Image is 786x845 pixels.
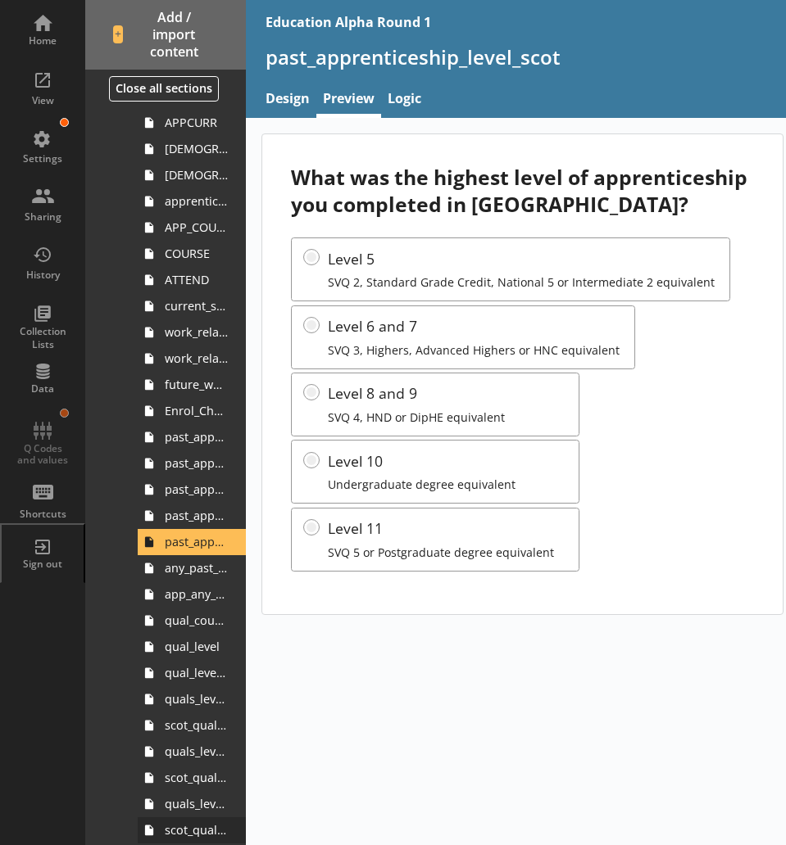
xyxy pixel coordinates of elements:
[291,164,753,218] div: What was the highest level of apprenticeship you completed in [GEOGRAPHIC_DATA]?
[138,608,246,634] a: qual_country
[165,612,228,628] span: qual_country
[165,822,228,838] span: scot_quals_level_4_5
[138,188,246,215] a: apprenticeship_sic2007_industry
[165,455,228,471] span: past_apprenticeship_start
[14,269,71,282] div: History
[14,152,71,165] div: Settings
[138,660,246,686] a: qual_level_scot
[165,219,228,235] span: APP_COURSE
[138,739,246,765] a: quals_level_6plus_other
[138,765,246,791] a: scot_quals_level_6plus_other
[165,534,228,549] span: past_apprenticeship_level_scot
[165,115,228,130] span: APPCURR
[165,141,228,156] span: [DEMOGRAPHIC_DATA]_main_job
[14,508,71,521] div: Shortcuts
[14,210,71,224] div: Sharing
[138,529,246,555] a: past_apprenticeship_level_scot
[165,167,228,183] span: [DEMOGRAPHIC_DATA]_soc2020_job_title
[138,503,246,529] a: past_apprenticeship_level
[165,586,228,602] span: app_any_past_quals
[165,743,228,759] span: quals_level_6plus_other
[138,477,246,503] a: past_apprenticeship_country
[165,481,228,497] span: past_apprenticeship_country
[165,429,228,445] span: past_apprenticeships
[165,691,228,707] span: quals_level_6plus
[138,555,246,581] a: any_past_quals
[316,83,381,118] a: Preview
[138,136,246,162] a: [DEMOGRAPHIC_DATA]_main_job
[138,241,246,267] a: COURSE
[138,712,246,739] a: scot_quals_level_6plus
[165,796,228,811] span: quals_level_4_5
[165,639,228,654] span: qual_level
[138,634,246,660] a: qual_level
[138,372,246,398] a: future_work_related_education_3m
[138,817,246,843] a: scot_quals_level_4_5
[165,508,228,523] span: past_apprenticeship_level
[266,13,431,31] div: Education Alpha Round 1
[138,293,246,319] a: current_study_for_qual
[138,398,246,424] a: Enrol_Check
[14,558,71,571] div: Sign out
[138,267,246,293] a: ATTEND
[138,791,246,817] a: quals_level_4_5
[138,215,246,241] a: APP_COURSE
[165,246,228,261] span: COURSE
[165,272,228,287] span: ATTEND
[138,162,246,188] a: [DEMOGRAPHIC_DATA]_soc2020_job_title
[138,450,246,477] a: past_apprenticeship_start
[138,581,246,608] a: app_any_past_quals
[113,9,219,60] span: Add / import content
[165,350,228,366] span: work_related_education_3m
[165,717,228,733] span: scot_quals_level_6plus
[109,76,219,102] button: Close all sections
[138,424,246,450] a: past_apprenticeships
[14,325,71,350] div: Collection Lists
[14,34,71,47] div: Home
[165,324,228,340] span: work_related_education_4weeks
[138,319,246,346] a: work_related_education_4weeks
[165,560,228,576] span: any_past_quals
[381,83,428,118] a: Logic
[138,346,246,372] a: work_related_education_3m
[165,665,228,680] span: qual_level_scot
[138,686,246,712] a: quals_level_6plus
[14,94,71,107] div: View
[165,193,228,209] span: apprenticeship_sic2007_industry
[165,377,228,392] span: future_work_related_education_3m
[14,382,71,395] div: Data
[259,83,316,118] a: Design
[165,770,228,785] span: scot_quals_level_6plus_other
[165,403,228,418] span: Enrol_Check
[138,110,246,136] a: APPCURR
[165,298,228,314] span: current_study_for_qual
